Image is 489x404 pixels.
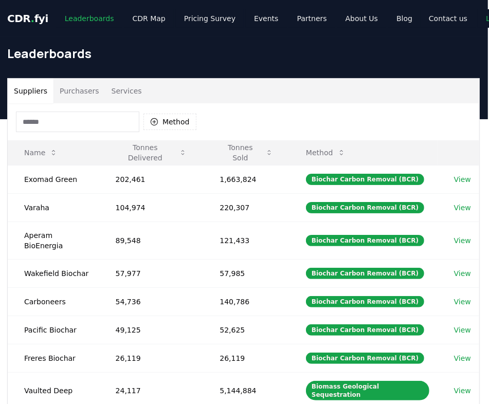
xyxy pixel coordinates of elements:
a: View [454,385,471,396]
a: Blog [388,9,421,28]
td: 104,974 [99,193,204,222]
div: Biochar Carbon Removal (BCR) [306,353,424,364]
td: Wakefield Biochar [8,259,99,287]
td: 202,461 [99,165,204,193]
a: Partners [289,9,335,28]
a: View [454,297,471,307]
a: CDR.fyi [7,11,48,26]
div: Biomass Geological Sequestration [306,381,429,400]
td: 26,119 [203,344,289,372]
td: 89,548 [99,222,204,259]
a: CDR Map [124,9,174,28]
a: Pricing Survey [176,9,244,28]
td: Aperam BioEnergia [8,222,99,259]
a: View [454,235,471,246]
button: Tonnes Sold [211,142,281,163]
button: Tonnes Delivered [107,142,195,163]
button: Method [298,142,354,163]
nav: Main [57,9,421,28]
td: Exomad Green [8,165,99,193]
button: Services [105,79,148,103]
td: 52,625 [203,316,289,344]
td: 57,985 [203,259,289,287]
button: Purchasers [53,79,105,103]
span: . [31,12,34,25]
a: View [454,203,471,213]
td: 121,433 [203,222,289,259]
td: 220,307 [203,193,289,222]
td: Pacific Biochar [8,316,99,344]
button: Name [16,142,66,163]
td: Carboneers [8,287,99,316]
a: About Us [337,9,386,28]
td: 54,736 [99,287,204,316]
td: 49,125 [99,316,204,344]
div: Biochar Carbon Removal (BCR) [306,324,424,336]
a: View [454,353,471,363]
td: Freres Biochar [8,344,99,372]
div: Biochar Carbon Removal (BCR) [306,174,424,185]
div: Biochar Carbon Removal (BCR) [306,202,424,213]
td: 1,663,824 [203,165,289,193]
td: 140,786 [203,287,289,316]
a: Leaderboards [57,9,122,28]
a: Events [246,9,286,28]
td: Varaha [8,193,99,222]
a: View [454,268,471,279]
a: View [454,174,471,185]
div: Biochar Carbon Removal (BCR) [306,268,424,279]
td: 57,977 [99,259,204,287]
td: 26,119 [99,344,204,372]
span: CDR fyi [7,12,48,25]
div: Biochar Carbon Removal (BCR) [306,296,424,307]
button: Method [143,114,196,130]
div: Biochar Carbon Removal (BCR) [306,235,424,246]
a: Contact us [421,9,476,28]
h1: Leaderboards [7,45,480,62]
a: View [454,325,471,335]
button: Suppliers [8,79,53,103]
